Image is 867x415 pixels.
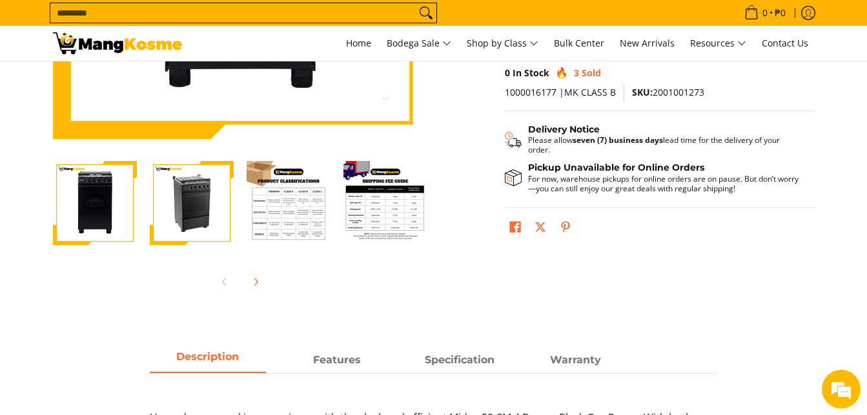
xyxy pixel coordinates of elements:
[27,125,225,255] span: We are offline. Please leave us a message.
[582,67,601,79] span: Sold
[556,218,575,240] a: Pin on Pinterest
[531,218,549,240] a: Post on X
[528,174,802,193] p: For now, warehouse pickups for online orders are on pause. But don’t worry—you can still enjoy ou...
[460,26,545,61] a: Shop by Class
[506,218,524,240] a: Share on Facebook
[528,135,802,154] p: Please allow lead time for the delivery of your order.
[402,348,518,373] a: Description 2
[53,161,137,245] img: midea-50-cm-4-burner-gas-range-black-full-front-view-mang-kosme
[416,3,436,23] button: Search
[505,67,510,79] span: 0
[518,348,634,373] a: Description 3
[346,37,371,49] span: Home
[189,323,234,340] em: Submit
[574,67,579,79] span: 3
[247,161,331,245] img: Midea 50 CM 4 Burner Gas Range, Black (Class B)-3
[550,354,601,366] strong: Warranty
[380,26,458,61] a: Bodega Sale
[740,6,790,20] span: •
[505,124,802,155] button: Shipping & Delivery
[467,36,538,52] span: Shop by Class
[387,36,451,52] span: Bodega Sale
[340,26,378,61] a: Home
[684,26,753,61] a: Resources
[773,8,788,17] span: ₱0
[279,348,395,373] a: Description 1
[632,86,704,98] span: 2001001273
[53,32,182,54] img: Midea 50 CM 4-Burner Gas Range - Black (Class B) l Mang Kosme
[547,26,611,61] a: Bulk Center
[632,86,653,98] span: SKU:
[67,72,217,89] div: Leave a message
[505,86,616,98] span: 1000016177 |MK CLASS B
[212,6,243,37] div: Minimize live chat window
[241,268,270,296] button: Next
[425,354,495,366] strong: Specification
[343,161,427,245] img: Midea 50 CM 4 Burner Gas Range, Black (Class B)-4
[313,354,361,366] strong: Features
[755,26,815,61] a: Contact Us
[150,348,266,373] a: Description
[150,348,266,372] span: Description
[150,161,234,245] img: Midea 50 CM 4 Burner Gas Range, Black (Class B)-2
[613,26,681,61] a: New Arrivals
[528,123,600,135] strong: Delivery Notice
[554,37,604,49] span: Bulk Center
[762,37,808,49] span: Contact Us
[690,36,746,52] span: Resources
[513,67,549,79] span: In Stock
[573,134,663,145] strong: seven (7) business days
[6,277,246,323] textarea: Type your message and click 'Submit'
[528,162,704,173] strong: Pickup Unavailable for Online Orders
[760,8,770,17] span: 0
[195,26,815,61] nav: Main Menu
[620,37,675,49] span: New Arrivals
